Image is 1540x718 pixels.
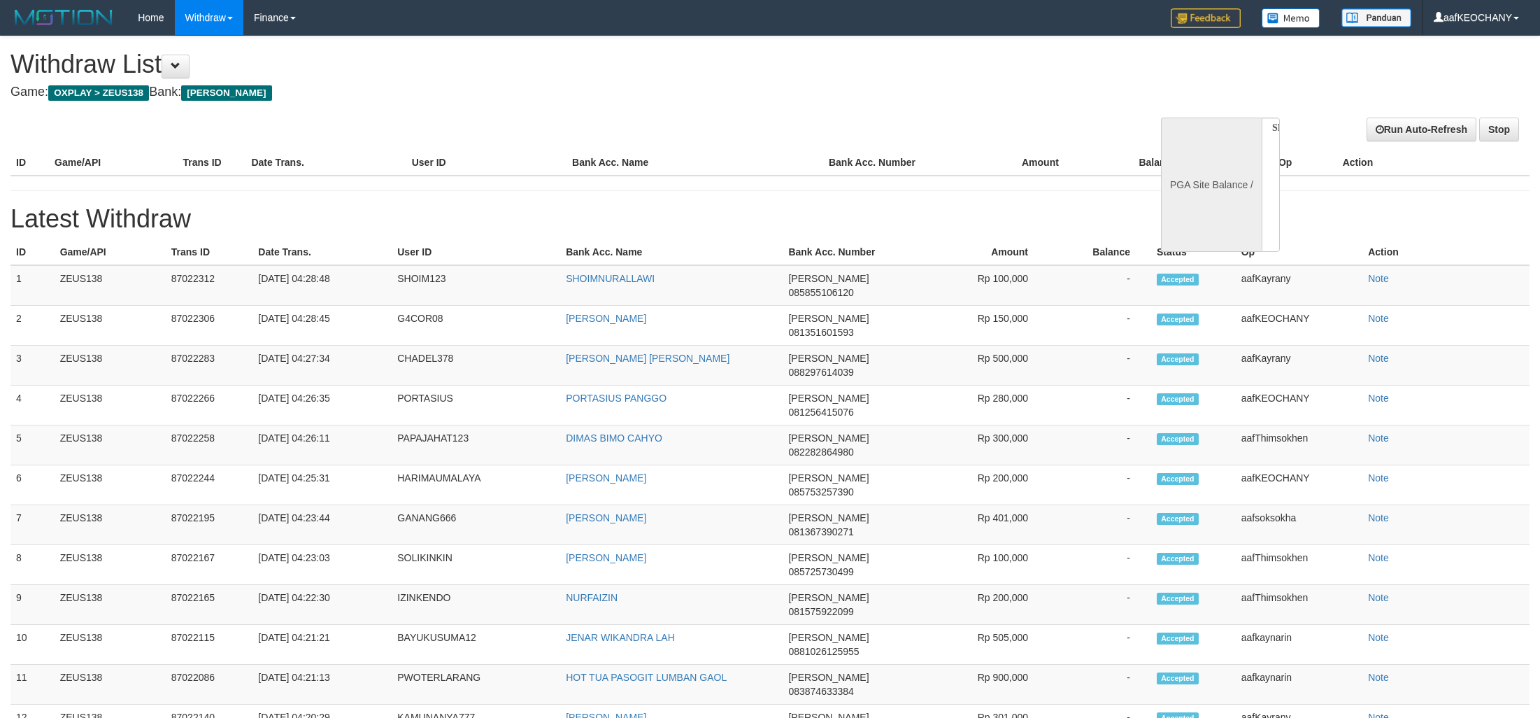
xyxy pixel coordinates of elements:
th: Bank Acc. Number [823,150,951,176]
td: 87022312 [166,265,253,306]
span: 085725730499 [788,566,853,577]
a: SHOIMNURALLAWI [566,273,655,284]
h4: Game: Bank: [10,85,1013,99]
td: Rp 401,000 [929,505,1049,545]
td: SHOIM123 [392,265,560,306]
td: 10 [10,625,55,665]
span: 081367390271 [788,526,853,537]
a: Note [1368,512,1389,523]
td: 3 [10,346,55,386]
td: Rp 505,000 [929,625,1049,665]
td: PORTASIUS [392,386,560,425]
td: Rp 200,000 [929,585,1049,625]
span: [PERSON_NAME] [788,313,869,324]
td: aafsoksokha [1236,505,1363,545]
span: Accepted [1157,553,1199,565]
a: Note [1368,353,1389,364]
span: 0881026125955 [788,646,859,657]
td: Rp 100,000 [929,265,1049,306]
td: aafKayrany [1236,265,1363,306]
td: [DATE] 04:21:21 [252,625,392,665]
td: Rp 500,000 [929,346,1049,386]
td: - [1049,386,1151,425]
span: Accepted [1157,393,1199,405]
img: panduan.png [1341,8,1411,27]
td: [DATE] 04:23:44 [252,505,392,545]
a: Note [1368,552,1389,563]
td: 1 [10,265,55,306]
td: aafThimsokhen [1236,425,1363,465]
span: Accepted [1157,673,1199,684]
th: Balance [1049,239,1151,265]
th: ID [10,239,55,265]
span: 085753257390 [788,486,853,498]
span: Accepted [1157,593,1199,605]
span: [PERSON_NAME] [788,592,869,603]
a: PORTASIUS PANGGO [566,393,666,404]
a: JENAR WIKANDRA LAH [566,632,675,643]
th: Op [1236,239,1363,265]
td: Rp 280,000 [929,386,1049,425]
td: ZEUS138 [55,265,166,306]
img: Button%20Memo.svg [1262,8,1320,28]
td: PAPAJAHAT123 [392,425,560,465]
td: - [1049,665,1151,705]
a: Note [1368,432,1389,444]
span: Accepted [1157,433,1199,445]
h1: Withdraw List [10,50,1013,78]
td: SOLIKINKIN [392,545,560,585]
span: 083874633384 [788,686,853,697]
span: 088297614039 [788,367,853,378]
td: - [1049,545,1151,585]
span: [PERSON_NAME] [788,512,869,523]
td: Rp 100,000 [929,545,1049,585]
td: Rp 300,000 [929,425,1049,465]
a: NURFAIZIN [566,592,618,603]
td: 11 [10,665,55,705]
a: Stop [1479,118,1519,141]
a: Note [1368,273,1389,284]
a: HOT TUA PASOGIT LUMBAN GAOL [566,672,727,683]
td: 87022115 [166,625,253,665]
a: Note [1368,472,1389,484]
span: 082282864980 [788,446,853,458]
h1: Latest Withdraw [10,205,1530,233]
span: Accepted [1157,353,1199,365]
td: PWOTERLARANG [392,665,560,705]
td: ZEUS138 [55,465,166,505]
span: 081256415076 [788,407,853,418]
th: Action [1337,150,1530,176]
th: Date Trans. [252,239,392,265]
td: 87022266 [166,386,253,425]
span: [PERSON_NAME] [788,393,869,404]
th: Amount [929,239,1049,265]
td: aafKayrany [1236,346,1363,386]
td: 5 [10,425,55,465]
td: ZEUS138 [55,585,166,625]
a: Run Auto-Refresh [1367,118,1476,141]
span: 081575922099 [788,606,853,617]
td: HARIMAUMALAYA [392,465,560,505]
td: ZEUS138 [55,386,166,425]
span: [PERSON_NAME] [788,632,869,643]
span: [PERSON_NAME] [788,273,869,284]
span: OXPLAY > ZEUS138 [48,85,149,101]
td: [DATE] 04:23:03 [252,545,392,585]
span: [PERSON_NAME] [788,353,869,364]
td: ZEUS138 [55,625,166,665]
td: Rp 200,000 [929,465,1049,505]
td: - [1049,425,1151,465]
td: G4COR08 [392,306,560,346]
td: 87022258 [166,425,253,465]
td: - [1049,505,1151,545]
th: Bank Acc. Number [783,239,929,265]
th: Trans ID [166,239,253,265]
td: 87022306 [166,306,253,346]
td: aafkaynarin [1236,625,1363,665]
td: BAYUKUSUMA12 [392,625,560,665]
td: 87022086 [166,665,253,705]
span: Accepted [1157,473,1199,485]
td: [DATE] 04:22:30 [252,585,392,625]
td: aafKEOCHANY [1236,465,1363,505]
td: ZEUS138 [55,505,166,545]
